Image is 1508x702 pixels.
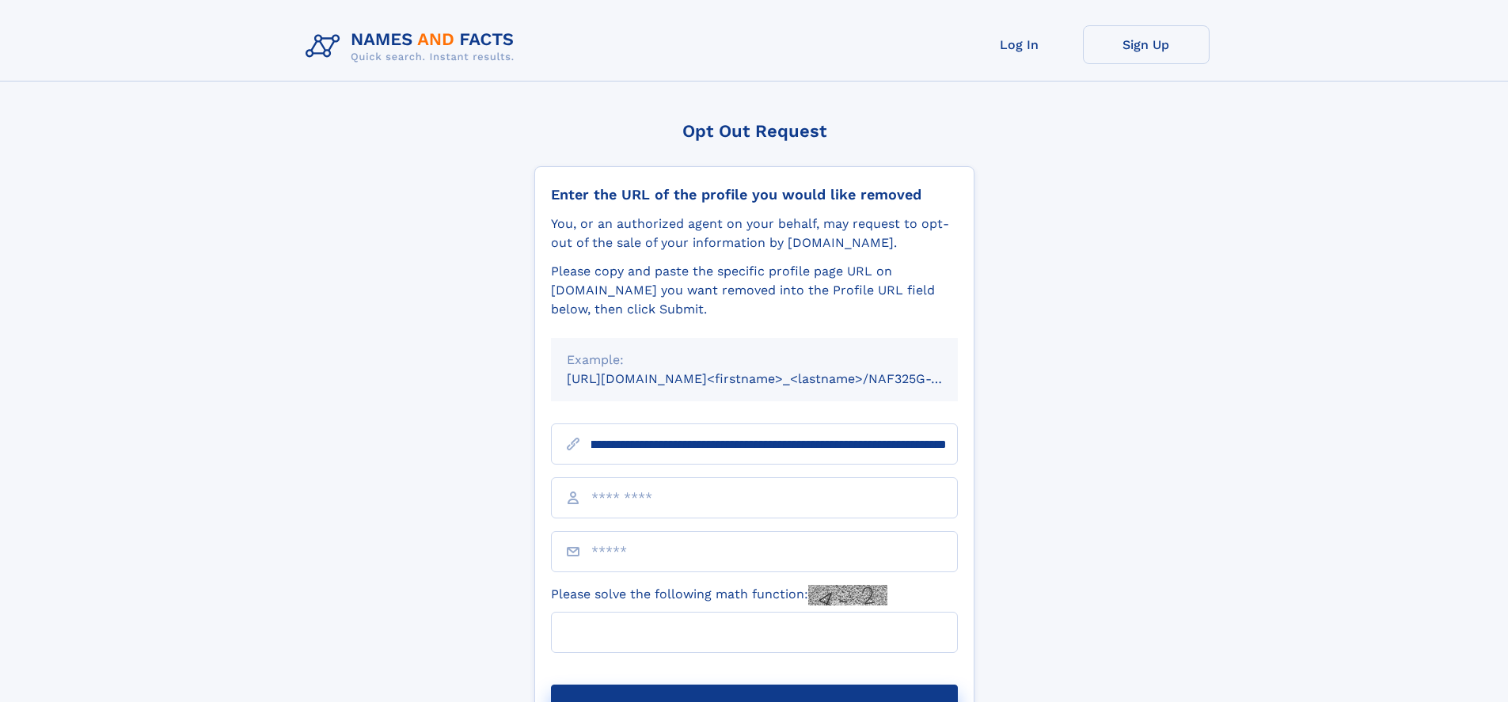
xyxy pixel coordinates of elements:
[567,371,988,386] small: [URL][DOMAIN_NAME]<firstname>_<lastname>/NAF325G-xxxxxxxx
[551,214,958,252] div: You, or an authorized agent on your behalf, may request to opt-out of the sale of your informatio...
[567,351,942,370] div: Example:
[956,25,1083,64] a: Log In
[299,25,527,68] img: Logo Names and Facts
[551,585,887,605] label: Please solve the following math function:
[551,262,958,319] div: Please copy and paste the specific profile page URL on [DOMAIN_NAME] you want removed into the Pr...
[534,121,974,141] div: Opt Out Request
[1083,25,1210,64] a: Sign Up
[551,186,958,203] div: Enter the URL of the profile you would like removed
